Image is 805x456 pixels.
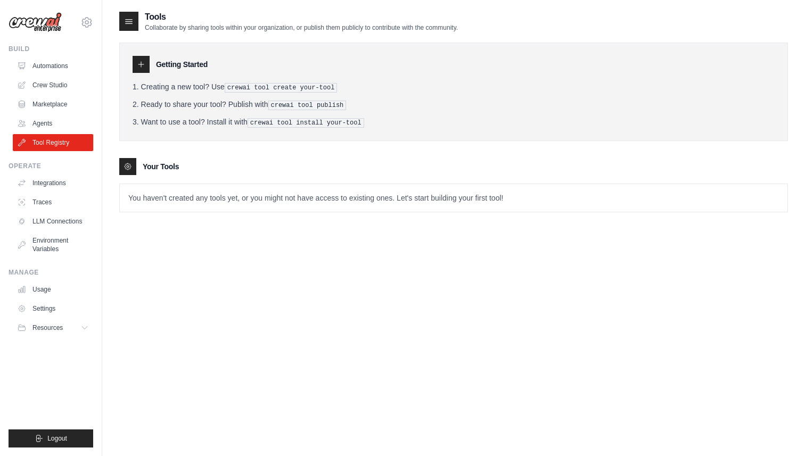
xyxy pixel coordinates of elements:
a: Automations [13,57,93,74]
pre: crewai tool create your-tool [225,83,338,93]
div: Manage [9,268,93,277]
li: Creating a new tool? Use [133,81,775,93]
pre: crewai tool publish [268,101,347,110]
button: Resources [13,319,93,336]
h3: Your Tools [143,161,179,172]
span: Resources [32,324,63,332]
li: Want to use a tool? Install it with [133,117,775,128]
img: Logo [9,12,62,32]
p: You haven't created any tools yet, or you might not have access to existing ones. Let's start bui... [120,184,787,212]
a: Marketplace [13,96,93,113]
div: Build [9,45,93,53]
a: Integrations [13,175,93,192]
pre: crewai tool install your-tool [248,118,364,128]
a: Agents [13,115,93,132]
h2: Tools [145,11,458,23]
div: Operate [9,162,93,170]
button: Logout [9,429,93,447]
a: Settings [13,300,93,317]
a: LLM Connections [13,213,93,230]
a: Traces [13,194,93,211]
p: Collaborate by sharing tools within your organization, or publish them publicly to contribute wit... [145,23,458,32]
a: Environment Variables [13,232,93,258]
a: Tool Registry [13,134,93,151]
a: Usage [13,281,93,298]
span: Logout [47,434,67,443]
li: Ready to share your tool? Publish with [133,99,775,110]
h3: Getting Started [156,59,208,70]
a: Crew Studio [13,77,93,94]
